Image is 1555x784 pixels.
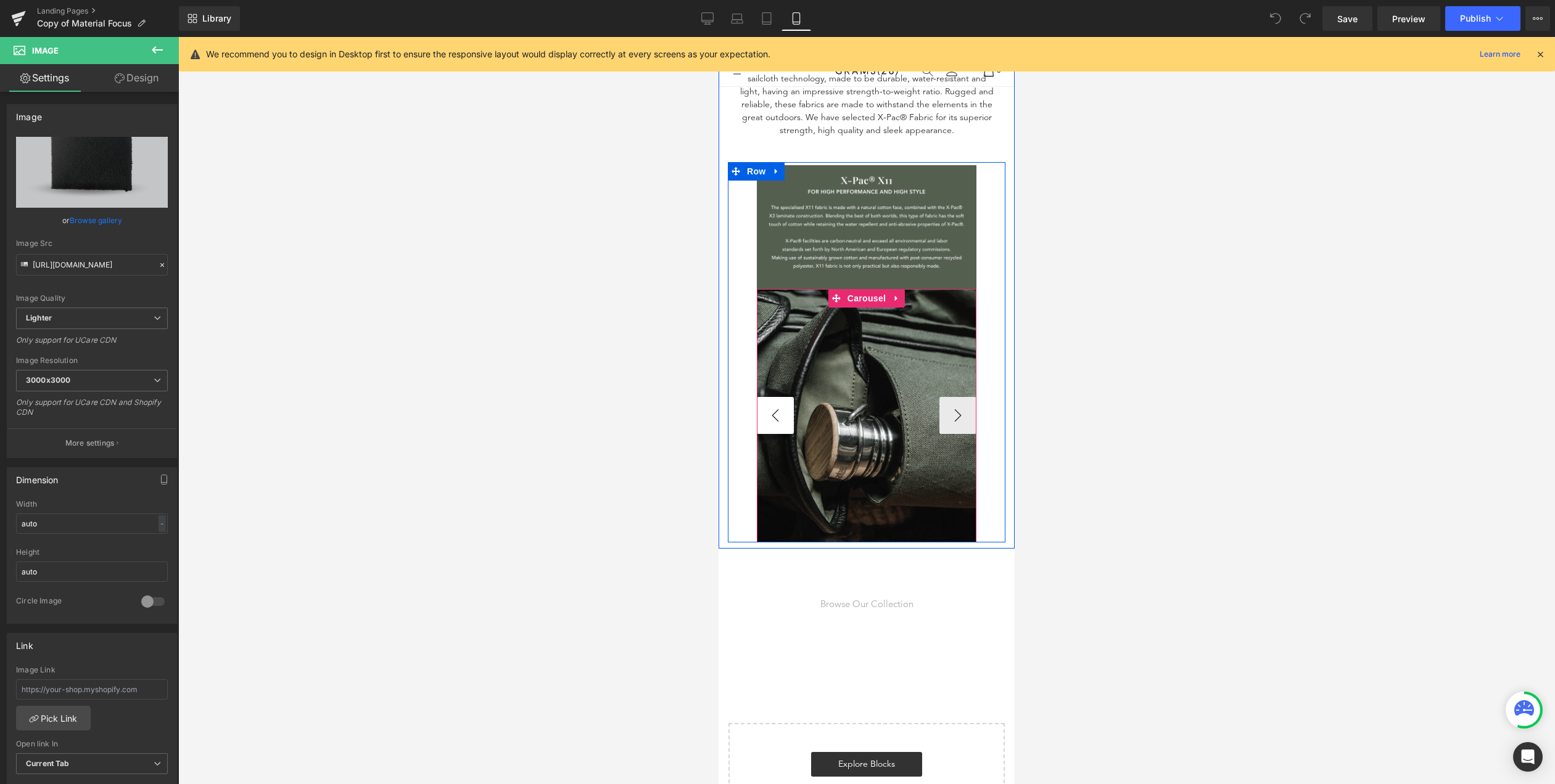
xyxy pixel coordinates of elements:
[16,548,168,557] div: Height
[1475,47,1525,62] a: Learn more
[719,37,1015,784] iframe: To enrich screen reader interactions, please activate Accessibility in Grammarly extension settings
[693,6,722,31] a: Desktop
[1293,6,1318,31] button: Redo
[32,46,59,55] span: Image
[782,6,811,31] a: Mobile
[16,706,91,730] a: Pick Link
[16,596,129,609] div: Circle Image
[37,18,132,28] span: Copy of Material Focus
[16,214,168,227] div: or
[1445,6,1520,31] button: Publish
[206,47,770,61] p: We recommend you to design in Desktop first to ensure the responsive layout would display correct...
[1263,6,1288,31] button: Undo
[70,210,122,231] a: Browse gallery
[722,6,752,31] a: Laptop
[16,513,168,534] input: auto
[65,438,115,449] p: More settings
[1513,742,1543,772] div: Open Intercom Messenger
[7,428,176,457] button: More settings
[16,634,33,651] div: Link
[159,515,166,532] div: -
[26,313,52,322] b: Lighter
[16,679,168,700] input: https://your-shop.myshopify.com
[752,6,782,31] a: Tablet
[16,468,59,485] div: Dimension
[16,105,42,122] div: Image
[26,375,70,385] b: 3000x3000
[1392,12,1425,25] span: Preview
[16,254,168,276] input: Link
[16,666,168,674] div: Image Link
[16,500,168,508] div: Width
[16,239,168,248] div: Image Src
[16,294,168,303] div: Image Quality
[202,13,231,24] span: Library
[16,398,168,425] div: Only support for UCare CDN and Shopify CDN
[16,740,168,748] div: Open link In
[1377,6,1440,31] a: Preview
[16,335,168,353] div: Only support for UCare CDN
[179,6,240,31] a: New Library
[1460,14,1491,23] span: Publish
[92,64,181,92] a: Design
[16,356,168,365] div: Image Resolution
[1525,6,1550,31] button: More
[26,759,70,768] b: Current Tab
[1337,12,1358,25] span: Save
[37,6,179,16] a: Landing Pages
[16,561,168,582] input: auto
